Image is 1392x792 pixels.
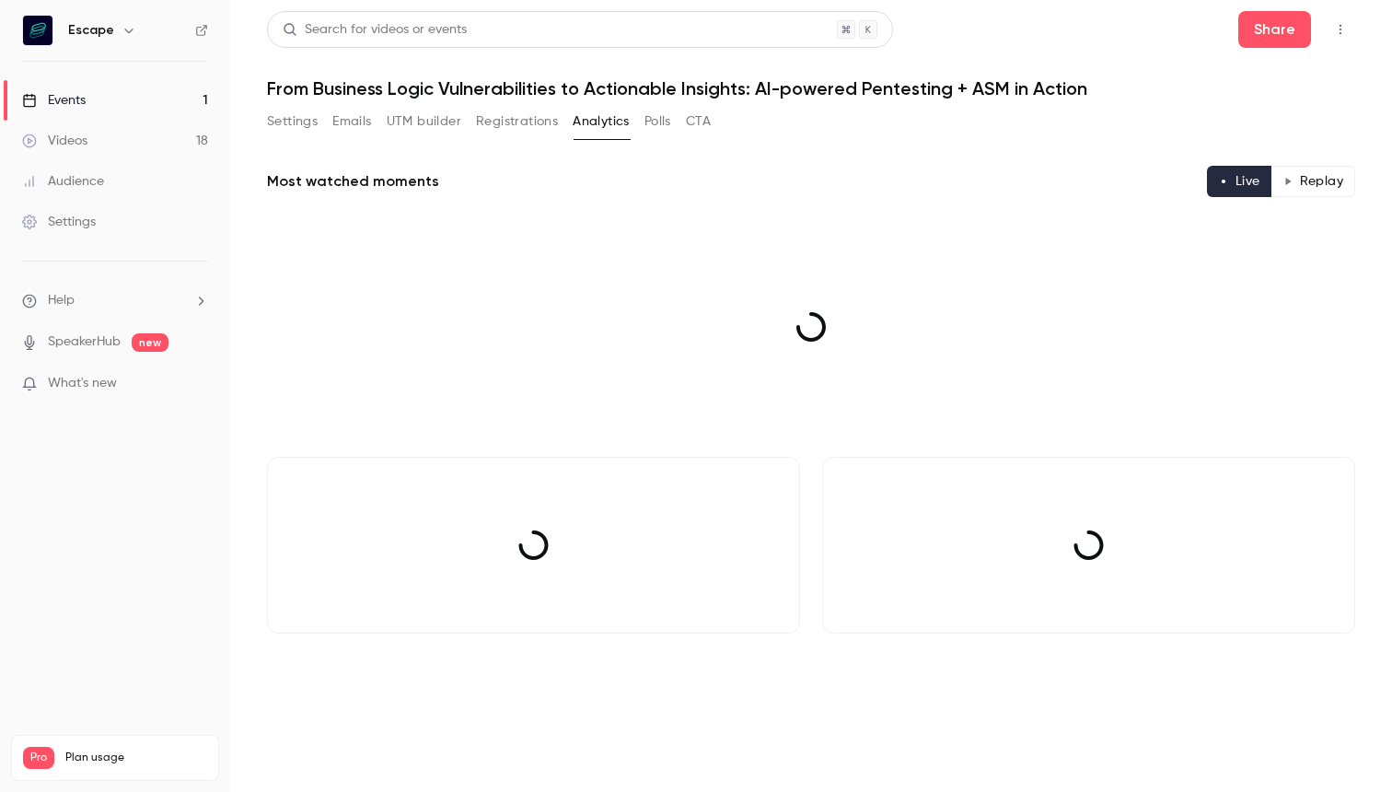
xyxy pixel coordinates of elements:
button: Share [1238,11,1311,48]
span: new [132,333,168,352]
span: Pro [23,747,54,769]
div: Videos [22,132,87,150]
li: help-dropdown-opener [22,291,208,310]
div: Events [22,91,86,110]
div: Settings [22,213,96,231]
button: Emails [332,107,371,136]
a: SpeakerHub [48,332,121,352]
button: Replay [1271,166,1355,197]
img: Escape [23,16,52,45]
span: Help [48,291,75,310]
div: Audience [22,172,104,191]
span: Plan usage [65,751,207,765]
button: Polls [644,107,671,136]
iframe: Noticeable Trigger [186,376,208,392]
button: Live [1207,166,1272,197]
h1: From Business Logic Vulnerabilities to Actionable Insights: AI-powered Pentesting + ASM in Action [267,77,1355,99]
button: CTA [686,107,711,136]
div: Search for videos or events [283,20,467,40]
button: Registrations [476,107,558,136]
button: Settings [267,107,318,136]
button: UTM builder [387,107,461,136]
h6: Escape [68,21,114,40]
h2: Most watched moments [267,170,439,192]
button: Analytics [573,107,630,136]
span: What's new [48,374,117,393]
